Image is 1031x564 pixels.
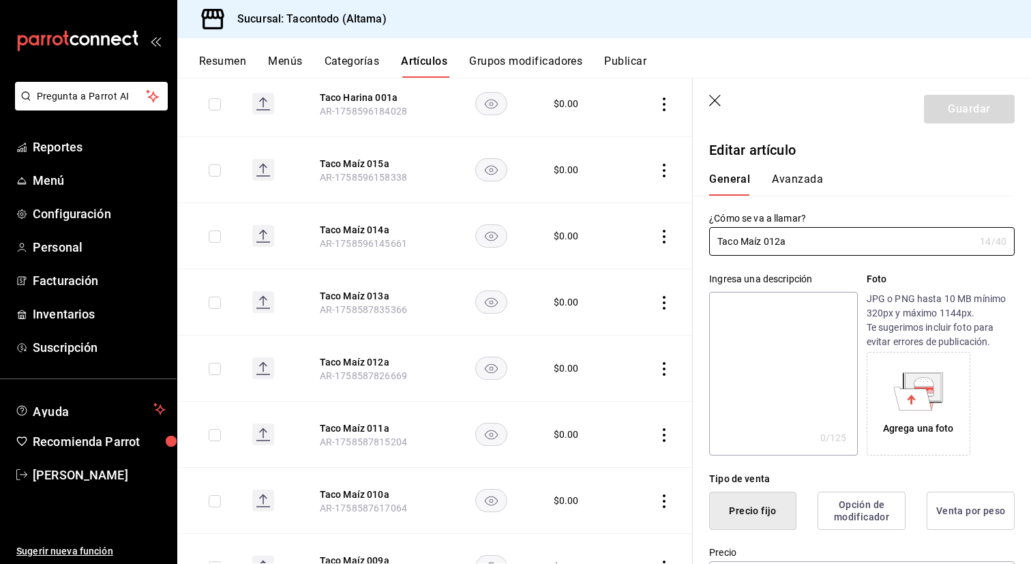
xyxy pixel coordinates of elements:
button: open_drawer_menu [150,35,161,46]
span: Sugerir nueva función [16,544,166,559]
button: Publicar [604,55,646,78]
div: Tipo de venta [709,472,1015,486]
h3: Sucursal: Tacontodo (Altama) [226,11,387,27]
button: actions [657,164,671,177]
div: 14 /40 [980,235,1006,248]
div: $ 0.00 [554,97,579,110]
button: edit-product-location [320,289,429,303]
div: Agrega una foto [883,421,954,436]
p: JPG o PNG hasta 10 MB mínimo 320px y máximo 1144px. Te sugerimos incluir foto para evitar errores... [867,292,1015,349]
button: availability-product [475,92,507,115]
button: Menús [268,55,302,78]
span: AR-1758587835366 [320,304,407,315]
span: Inventarios [33,305,166,323]
span: [PERSON_NAME] [33,466,166,484]
span: Reportes [33,138,166,156]
button: Pregunta a Parrot AI [15,82,168,110]
button: availability-product [475,423,507,446]
button: actions [657,230,671,243]
span: AR-1758587815204 [320,436,407,447]
button: Artículos [401,55,447,78]
span: AR-1758596184028 [320,106,407,117]
button: availability-product [475,489,507,512]
span: AR-1758596158338 [320,172,407,183]
div: $ 0.00 [554,163,579,177]
div: $ 0.00 [554,295,579,309]
span: Pregunta a Parrot AI [37,89,147,104]
button: General [709,173,750,196]
label: Precio [709,548,1015,557]
div: $ 0.00 [554,494,579,507]
button: Avanzada [772,173,823,196]
span: Facturación [33,271,166,290]
span: Ayuda [33,401,148,417]
button: edit-product-location [320,223,429,237]
button: actions [657,362,671,376]
div: $ 0.00 [554,361,579,375]
label: ¿Cómo se va a llamar? [709,213,1015,223]
div: Ingresa una descripción [709,272,857,286]
button: edit-product-location [320,91,429,104]
button: edit-product-location [320,421,429,435]
div: navigation tabs [709,173,998,196]
button: availability-product [475,357,507,380]
button: Grupos modificadores [469,55,582,78]
button: edit-product-location [320,355,429,369]
button: Opción de modificador [818,492,906,530]
div: $ 0.00 [554,428,579,441]
div: $ 0.00 [554,229,579,243]
button: actions [657,98,671,111]
button: availability-product [475,224,507,248]
span: AR-1758596145661 [320,238,407,249]
button: actions [657,296,671,310]
button: availability-product [475,291,507,314]
span: Configuración [33,205,166,223]
button: Venta por peso [927,492,1015,530]
button: actions [657,494,671,508]
span: AR-1758587826669 [320,370,407,381]
div: navigation tabs [199,55,1031,78]
div: 0 /125 [820,431,847,445]
p: Editar artículo [709,140,1015,160]
button: actions [657,428,671,442]
span: Suscripción [33,338,166,357]
span: Menú [33,171,166,190]
button: edit-product-location [320,157,429,170]
button: edit-product-location [320,488,429,501]
a: Pregunta a Parrot AI [10,99,168,113]
span: Personal [33,238,166,256]
button: Categorías [325,55,380,78]
span: Recomienda Parrot [33,432,166,451]
div: Agrega una foto [870,355,967,452]
button: Precio fijo [709,492,796,530]
button: Resumen [199,55,246,78]
button: availability-product [475,158,507,181]
span: AR-1758587617064 [320,503,407,514]
p: Foto [867,272,1015,286]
